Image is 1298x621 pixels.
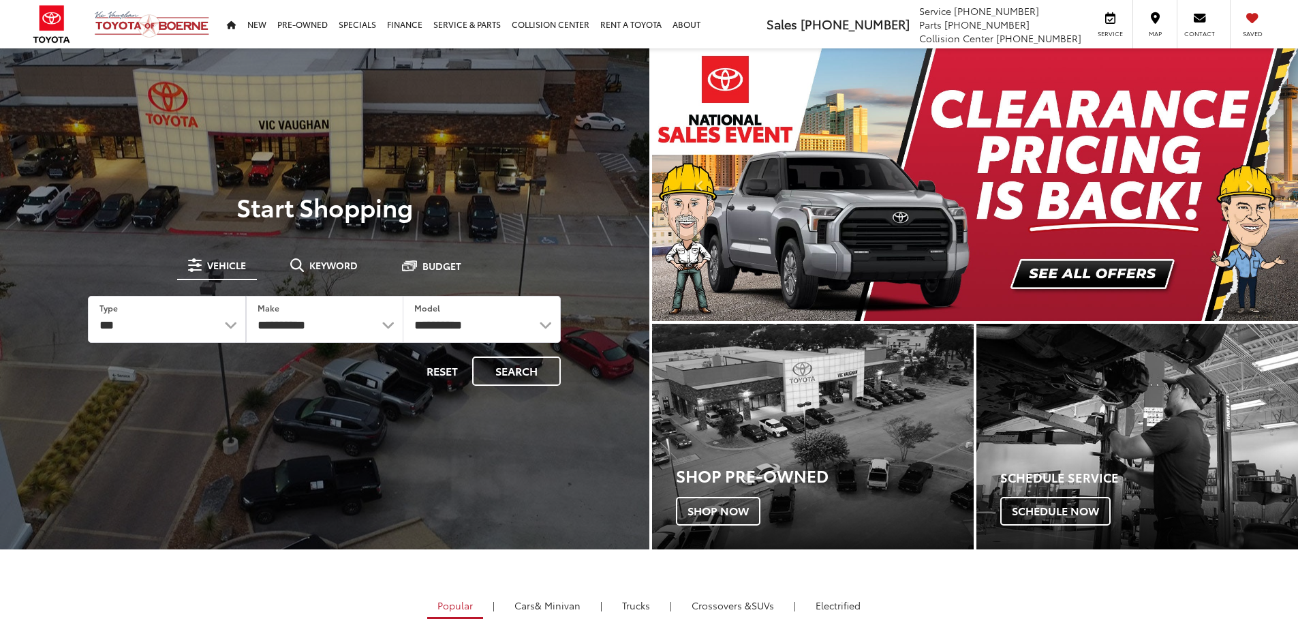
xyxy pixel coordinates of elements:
[94,10,210,38] img: Vic Vaughan Toyota of Boerne
[422,261,461,271] span: Budget
[919,31,993,45] span: Collision Center
[1140,29,1170,38] span: Map
[767,15,797,33] span: Sales
[535,599,581,612] span: & Minivan
[805,594,871,617] a: Electrified
[1184,29,1215,38] span: Contact
[57,193,592,220] p: Start Shopping
[597,599,606,612] li: |
[309,260,358,270] span: Keyword
[1201,76,1298,294] button: Click to view next picture.
[1000,471,1298,485] h4: Schedule Service
[652,76,749,294] button: Click to view previous picture.
[666,599,675,612] li: |
[207,260,246,270] span: Vehicle
[1095,29,1126,38] span: Service
[692,599,752,612] span: Crossovers &
[996,31,1081,45] span: [PHONE_NUMBER]
[944,18,1030,31] span: [PHONE_NUMBER]
[489,599,498,612] li: |
[472,357,561,386] button: Search
[427,594,483,619] a: Popular
[919,18,942,31] span: Parts
[954,4,1039,18] span: [PHONE_NUMBER]
[652,324,974,549] div: Toyota
[415,357,469,386] button: Reset
[681,594,784,617] a: SUVs
[652,324,974,549] a: Shop Pre-Owned Shop Now
[676,497,760,526] span: Shop Now
[1000,497,1111,526] span: Schedule Now
[612,594,660,617] a: Trucks
[790,599,799,612] li: |
[258,302,279,314] label: Make
[676,466,974,484] h3: Shop Pre-Owned
[1237,29,1267,38] span: Saved
[976,324,1298,549] a: Schedule Service Schedule Now
[976,324,1298,549] div: Toyota
[504,594,591,617] a: Cars
[801,15,910,33] span: [PHONE_NUMBER]
[99,302,118,314] label: Type
[919,4,951,18] span: Service
[414,302,440,314] label: Model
